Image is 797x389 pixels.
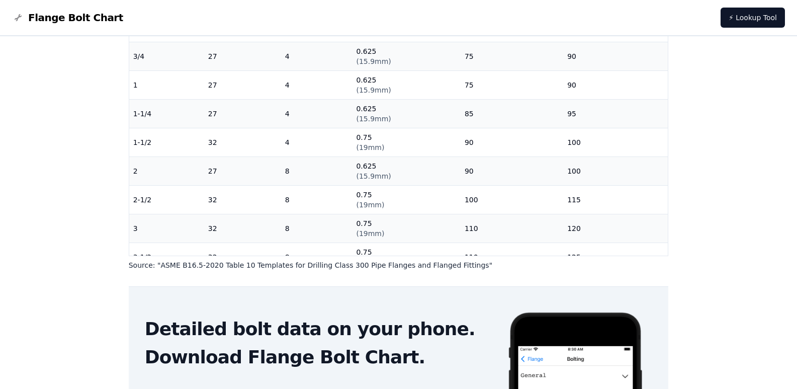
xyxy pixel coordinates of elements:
td: 1 [129,70,204,99]
td: 0.625 [352,157,460,185]
td: 0.625 [352,70,460,99]
td: 110 [461,214,563,243]
td: 4 [281,42,352,70]
td: 8 [281,214,352,243]
img: Flange Bolt Chart Logo [12,12,24,24]
td: 4 [281,70,352,99]
td: 32 [204,185,281,214]
span: ( 15.9mm ) [356,57,391,65]
td: 85 [461,99,563,128]
p: Source: " ASME B16.5-2020 Table 10 Templates for Drilling Class 300 Pipe Flanges and Flanged Fitt... [129,260,669,270]
td: 75 [461,70,563,99]
td: 8 [281,185,352,214]
td: 27 [204,157,281,185]
td: 1-1/2 [129,128,204,157]
span: ( 15.9mm ) [356,115,391,123]
td: 75 [461,42,563,70]
td: 100 [563,157,668,185]
td: 95 [563,99,668,128]
td: 90 [461,128,563,157]
td: 90 [563,70,668,99]
td: 1-1/4 [129,99,204,128]
td: 100 [461,185,563,214]
td: 115 [563,185,668,214]
td: 120 [563,214,668,243]
span: Flange Bolt Chart [28,11,123,25]
td: 3-1/2 [129,243,204,271]
td: 0.625 [352,99,460,128]
td: 0.75 [352,214,460,243]
a: Flange Bolt Chart LogoFlange Bolt Chart [12,11,123,25]
span: ( 19mm ) [356,143,384,151]
td: 32 [204,243,281,271]
td: 27 [204,70,281,99]
span: ( 19mm ) [356,201,384,209]
td: 100 [563,128,668,157]
td: 4 [281,128,352,157]
td: 90 [461,157,563,185]
td: 32 [204,128,281,157]
span: ( 12.7mm ) [356,29,391,37]
span: ( 19mm ) [356,229,384,238]
span: ( 15.9mm ) [356,86,391,94]
td: 3/4 [129,42,204,70]
td: 125 [563,243,668,271]
td: 2-1/2 [129,185,204,214]
td: 27 [204,99,281,128]
td: 0.625 [352,42,460,70]
h2: Download Flange Bolt Chart. [145,347,491,367]
td: 8 [281,243,352,271]
span: ( 15.9mm ) [356,172,391,180]
td: 0.75 [352,185,460,214]
td: 110 [461,243,563,271]
td: 3 [129,214,204,243]
td: 32 [204,214,281,243]
td: 2 [129,157,204,185]
a: ⚡ Lookup Tool [721,8,785,28]
td: 0.75 [352,243,460,271]
td: 90 [563,42,668,70]
td: 4 [281,99,352,128]
td: 0.75 [352,128,460,157]
h2: Detailed bolt data on your phone. [145,319,491,339]
td: 8 [281,157,352,185]
td: 27 [204,42,281,70]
